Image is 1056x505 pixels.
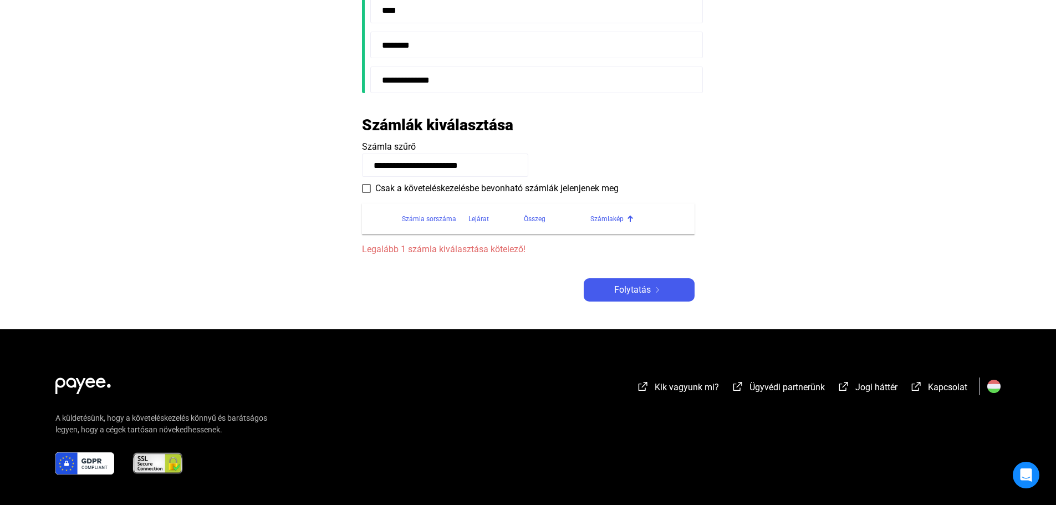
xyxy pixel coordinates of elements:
[55,371,111,394] img: white-payee-white-dot.svg
[928,382,967,392] span: Kapcsolat
[837,384,897,394] a: external-link-whiteJogi háttér
[731,384,825,394] a: external-link-whiteÜgyvédi partnerünk
[524,212,590,226] div: Összeg
[402,212,468,226] div: Számla sorszáma
[590,212,681,226] div: Számlakép
[468,212,489,226] div: Lejárat
[837,381,850,392] img: external-link-white
[731,381,744,392] img: external-link-white
[590,212,624,226] div: Számlakép
[614,283,651,297] span: Folytatás
[651,287,664,293] img: arrow-right-white
[524,212,545,226] div: Összeg
[375,182,619,195] span: Csak a követeléskezelésbe bevonható számlák jelenjenek meg
[584,278,695,302] button: Folytatásarrow-right-white
[636,381,650,392] img: external-link-white
[362,115,513,135] h2: Számlák kiválasztása
[132,452,183,475] img: ssl
[910,381,923,392] img: external-link-white
[362,141,416,152] span: Számla szűrő
[655,382,719,392] span: Kik vagyunk mi?
[362,243,695,256] span: Legalább 1 számla kiválasztása kötelező!
[855,382,897,392] span: Jogi háttér
[636,384,719,394] a: external-link-whiteKik vagyunk mi?
[402,212,456,226] div: Számla sorszáma
[987,380,1001,393] img: HU.svg
[55,452,114,475] img: gdpr
[1013,462,1039,488] div: Open Intercom Messenger
[749,382,825,392] span: Ügyvédi partnerünk
[910,384,967,394] a: external-link-whiteKapcsolat
[468,212,524,226] div: Lejárat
